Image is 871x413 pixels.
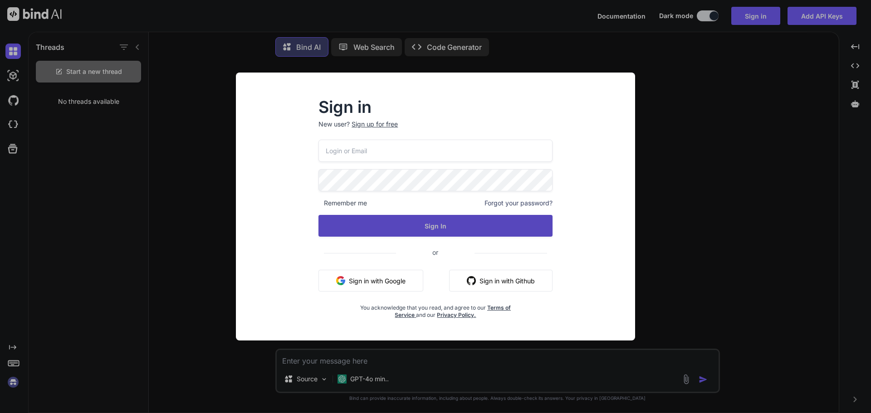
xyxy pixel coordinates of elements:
a: Terms of Service [395,304,511,318]
img: github [467,276,476,285]
p: New user? [318,120,553,140]
span: Remember me [318,199,367,208]
button: Sign In [318,215,553,237]
span: or [396,241,475,263]
input: Login or Email [318,140,553,162]
a: Privacy Policy. [437,311,476,318]
button: Sign in with Github [449,270,553,292]
button: Sign in with Google [318,270,423,292]
span: Forgot your password? [484,199,553,208]
img: google [336,276,345,285]
div: You acknowledge that you read, and agree to our and our [357,299,514,319]
h2: Sign in [318,100,553,114]
div: Sign up for free [352,120,398,129]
